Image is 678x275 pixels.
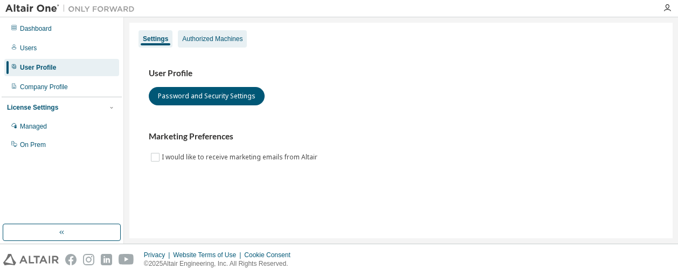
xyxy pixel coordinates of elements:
p: © 2025 Altair Engineering, Inc. All Rights Reserved. [144,259,297,269]
h3: Marketing Preferences [149,131,653,142]
h3: User Profile [149,68,653,79]
div: License Settings [7,103,58,112]
img: facebook.svg [65,254,77,265]
div: Privacy [144,251,173,259]
div: Settings [143,35,168,43]
div: Cookie Consent [244,251,296,259]
img: youtube.svg [119,254,134,265]
div: Dashboard [20,24,52,33]
div: Company Profile [20,83,68,91]
div: On Prem [20,140,46,149]
div: Users [20,44,37,52]
div: Website Terms of Use [173,251,244,259]
div: User Profile [20,63,56,72]
label: I would like to receive marketing emails from Altair [162,151,320,164]
img: altair_logo.svg [3,254,59,265]
button: Password and Security Settings [149,87,265,105]
img: Altair One [5,3,140,14]
div: Managed [20,122,47,131]
div: Authorized Machines [182,35,243,43]
img: instagram.svg [83,254,94,265]
img: linkedin.svg [101,254,112,265]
